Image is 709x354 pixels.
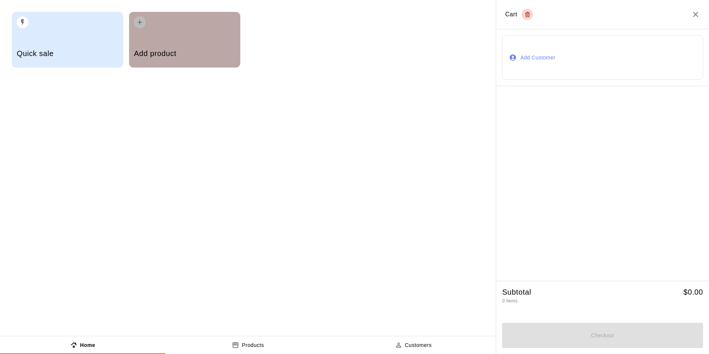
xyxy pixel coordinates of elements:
span: 0 items [502,298,517,304]
h5: Subtotal [502,287,531,297]
div: Cart [505,9,533,20]
h5: Quick sale [17,49,118,59]
p: Home [80,341,95,349]
button: Add Customer [502,35,703,80]
h5: Add product [134,49,235,59]
button: Close [691,10,700,19]
h5: $ 0.00 [683,287,703,297]
button: Empty cart [522,9,533,20]
button: Quick sale [12,12,123,68]
button: Add product [129,12,240,68]
p: Customers [405,341,432,349]
p: Products [242,341,264,349]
